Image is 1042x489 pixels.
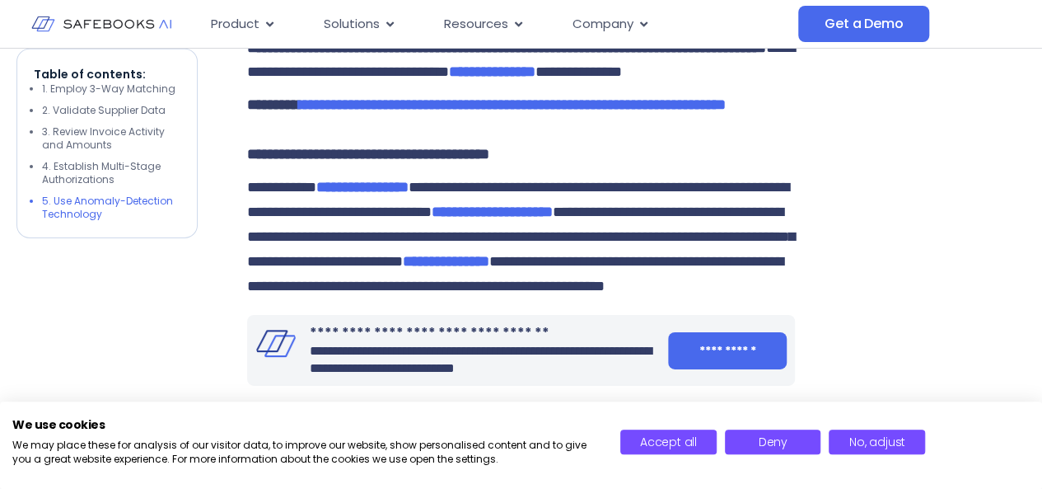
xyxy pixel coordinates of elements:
[798,6,929,42] a: Get a Demo
[12,439,596,467] p: We may place these for analysis of our visitor data, to improve our website, show personalised co...
[42,125,180,152] li: 3. Review Invoice Activity and Amounts
[42,104,180,117] li: 2. Validate Supplier Data
[825,16,903,32] span: Get a Demo
[12,417,596,432] h2: We use cookies
[849,434,905,450] span: No, adjust
[725,430,821,454] button: Deny all cookies
[198,8,798,40] nav: Menu
[198,8,798,40] div: Menu Toggle
[620,430,717,454] button: Accept all cookies
[324,15,380,34] span: Solutions
[42,82,180,96] li: 1. Employ 3-Way Matching
[758,434,787,450] span: Deny
[211,15,259,34] span: Product
[42,195,180,221] li: 5. Use Anomaly-Detection Technology
[572,15,633,34] span: Company
[829,430,925,454] button: Adjust cookie preferences
[34,66,180,82] p: Table of contents:
[42,160,180,186] li: 4. Establish Multi-Stage Authorizations
[640,434,697,450] span: Accept all
[444,15,508,34] span: Resources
